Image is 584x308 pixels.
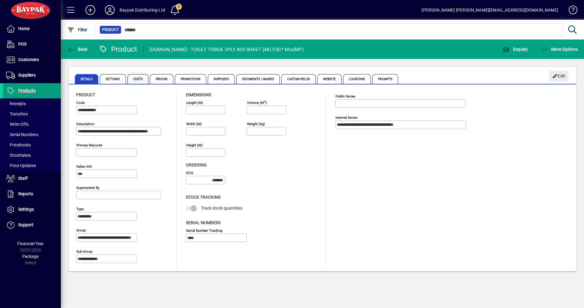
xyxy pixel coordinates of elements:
a: POS [3,37,61,52]
button: Edit [549,70,568,81]
a: Transfers [3,109,61,119]
a: Stocktakes [3,150,61,160]
mat-label: Weight (Kg) [247,122,265,126]
span: Filter [67,27,88,32]
mat-label: Volume (m ) [247,101,267,105]
mat-label: Serial Number tracking [186,228,222,232]
span: Price Updates [6,163,36,168]
span: Enquiry [502,47,528,52]
span: Edit [552,71,565,81]
button: Filter [66,24,89,35]
mat-label: Height (m) [186,143,203,147]
a: Suppliers [3,68,61,83]
span: POS [18,42,26,46]
span: Dimensions [186,92,211,97]
span: Promotions [175,74,206,84]
span: Pricebooks [6,142,31,147]
span: Locations [343,74,371,84]
a: Settings [3,202,61,217]
span: More Options [541,47,578,52]
app-page-header-button: Back [61,44,94,55]
span: Home [18,26,30,31]
span: Pricing [150,74,173,84]
span: Track stock quantities [201,206,242,210]
mat-label: Sales unit [76,164,92,169]
mat-label: Code [76,101,85,105]
span: Costs [127,74,149,84]
mat-label: Group [76,228,86,232]
div: [PERSON_NAME] [PERSON_NAME][EMAIL_ADDRESS][DOMAIN_NAME] [422,5,558,15]
span: Custom Fields [281,74,315,84]
span: Support [18,222,33,227]
button: Profile [100,5,120,15]
span: Settings [18,207,34,212]
a: Price Updates [3,160,61,171]
span: Product [76,92,95,97]
span: Website [317,74,342,84]
button: Enquiry [501,44,529,55]
sup: 3 [264,100,266,103]
span: Receipts [6,101,26,106]
a: Reports [3,187,61,202]
span: Package [22,254,39,259]
span: Stock Tracking [186,195,221,200]
mat-label: Primary barcode [76,143,102,147]
a: Receipts [3,98,61,109]
a: Pricebooks [3,140,61,150]
mat-label: Width (m) [186,122,202,126]
mat-label: Sub group [76,249,92,254]
a: Customers [3,52,61,67]
div: Baypak Distributing Ltd [120,5,165,15]
span: Serial Numbers [6,132,38,137]
span: Staff [18,176,28,181]
button: Add [81,5,100,15]
mat-label: Internal Notes [335,115,357,120]
mat-label: EOQ [186,171,193,175]
a: Write Offs [3,119,61,129]
span: Suppliers [18,73,36,77]
span: Prompts [372,74,398,84]
a: Knowledge Base [564,1,576,21]
span: Back [67,47,88,52]
a: Home [3,21,61,36]
div: Product [99,44,137,54]
span: Stocktakes [6,153,31,158]
span: Details [75,74,98,84]
a: Support [3,217,61,233]
span: Customers [18,57,39,62]
mat-label: Superseded by [76,186,99,190]
span: Financial Year [17,241,44,246]
mat-label: Length (m) [186,101,203,105]
span: Product [102,27,119,33]
mat-label: Public Notes [335,94,355,98]
a: Serial Numbers [3,129,61,140]
div: [DOMAIN_NAME] - TOILET TISSUE 2PLY 400 SHEET (48) FSC* Mix(MP) [150,45,304,54]
span: Serial Numbers [186,220,221,225]
span: Documents / Images [236,74,280,84]
span: Ordering [186,163,207,167]
span: Suppliers [208,74,235,84]
span: Write Offs [6,122,29,127]
span: Products [18,88,36,93]
mat-label: Description [76,122,94,126]
button: Back [66,44,89,55]
span: Settings [100,74,126,84]
mat-label: Type [76,207,84,211]
span: Reports [18,191,33,196]
a: Staff [3,171,61,186]
button: More Options [539,44,579,55]
span: Transfers [6,111,28,116]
